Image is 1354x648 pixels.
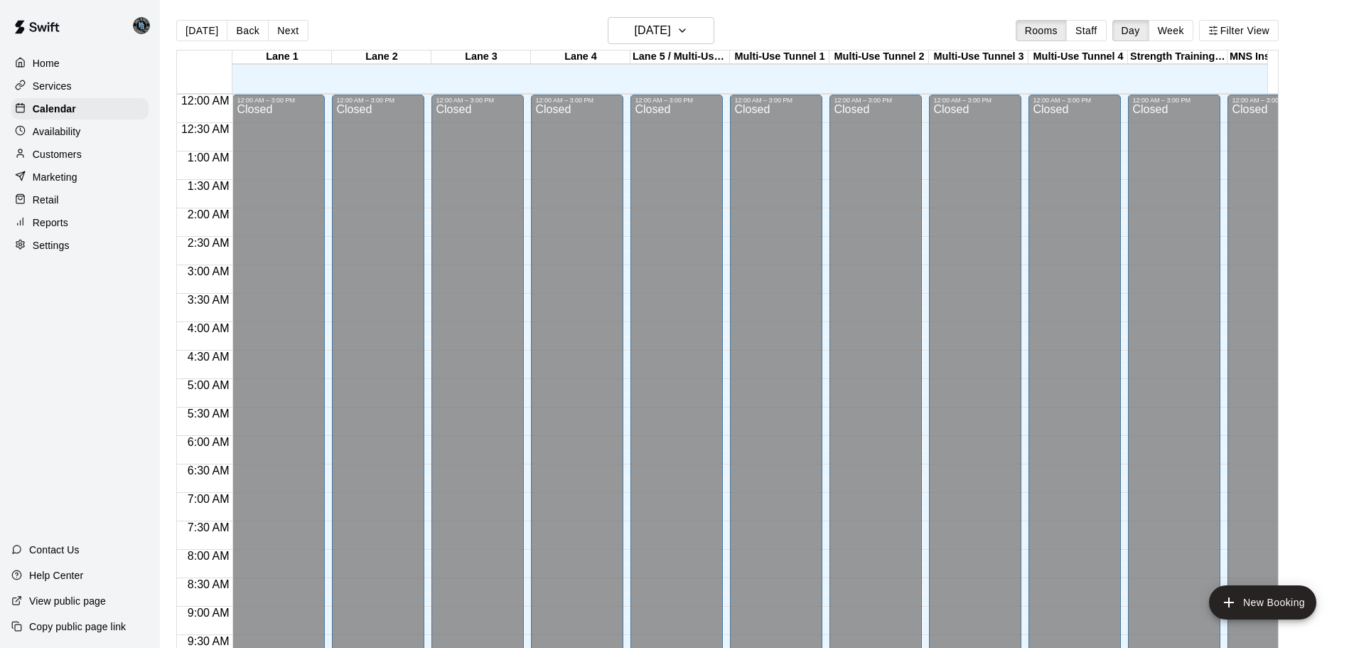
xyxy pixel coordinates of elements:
[130,11,160,40] div: Danny Lake
[734,97,818,104] div: 12:00 AM – 3:00 PM
[184,180,233,192] span: 1:30 AM
[29,543,80,557] p: Contact Us
[630,51,730,64] div: Lane 5 / Multi-Use Tunnel 5
[29,568,83,583] p: Help Center
[178,123,233,135] span: 12:30 AM
[184,635,233,647] span: 9:30 AM
[11,121,149,142] a: Availability
[730,51,829,64] div: Multi-Use Tunnel 1
[33,79,72,93] p: Services
[184,208,233,221] span: 2:00 AM
[1232,97,1316,104] div: 12:00 AM – 3:00 PM
[184,265,233,277] span: 3:00 AM
[29,594,106,608] p: View public page
[1199,20,1279,41] button: Filter View
[184,379,233,391] span: 5:00 AM
[184,464,233,477] span: 6:30 AM
[178,95,233,107] span: 12:00 AM
[184,493,233,505] span: 7:00 AM
[1149,20,1193,41] button: Week
[184,550,233,562] span: 8:00 AM
[11,75,149,97] a: Services
[829,51,929,64] div: Multi-Use Tunnel 2
[184,436,233,448] span: 6:00 AM
[133,17,150,34] img: Danny Lake
[431,51,531,64] div: Lane 3
[184,351,233,363] span: 4:30 AM
[184,578,233,590] span: 8:30 AM
[1128,51,1227,64] div: Strength Training Room
[933,97,1017,104] div: 12:00 AM – 3:00 PM
[184,607,233,619] span: 9:00 AM
[227,20,269,41] button: Back
[33,102,76,116] p: Calendar
[11,189,149,211] a: Retail
[1112,20,1149,41] button: Day
[11,235,149,256] a: Settings
[1132,97,1216,104] div: 12:00 AM – 3:00 PM
[1028,51,1128,64] div: Multi-Use Tunnel 4
[29,620,126,634] p: Copy public page link
[1066,20,1107,41] button: Staff
[11,98,149,119] a: Calendar
[33,216,68,230] p: Reports
[608,17,714,44] button: [DATE]
[33,124,81,139] p: Availability
[436,97,520,104] div: 12:00 AM – 3:00 PM
[33,147,82,161] p: Customers
[332,51,431,64] div: Lane 2
[268,20,308,41] button: Next
[184,408,233,420] span: 5:30 AM
[1016,20,1067,41] button: Rooms
[1033,97,1117,104] div: 12:00 AM – 3:00 PM
[33,193,59,207] p: Retail
[1227,51,1327,64] div: MNS Instructor Tunnel
[635,97,719,104] div: 12:00 AM – 3:00 PM
[33,56,60,70] p: Home
[531,51,630,64] div: Lane 4
[834,97,918,104] div: 12:00 AM – 3:00 PM
[176,20,227,41] button: [DATE]
[11,212,149,233] a: Reports
[33,238,70,253] p: Settings
[184,294,233,306] span: 3:30 AM
[535,97,619,104] div: 12:00 AM – 3:00 PM
[929,51,1028,64] div: Multi-Use Tunnel 3
[336,97,420,104] div: 12:00 AM – 3:00 PM
[1209,585,1316,620] button: add
[33,170,77,184] p: Marketing
[11,166,149,188] a: Marketing
[184,322,233,334] span: 4:00 AM
[184,521,233,533] span: 7:30 AM
[635,21,671,41] h6: [DATE]
[232,51,332,64] div: Lane 1
[11,53,149,74] a: Home
[184,152,233,164] span: 1:00 AM
[11,144,149,165] a: Customers
[237,97,321,104] div: 12:00 AM – 3:00 PM
[184,237,233,249] span: 2:30 AM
